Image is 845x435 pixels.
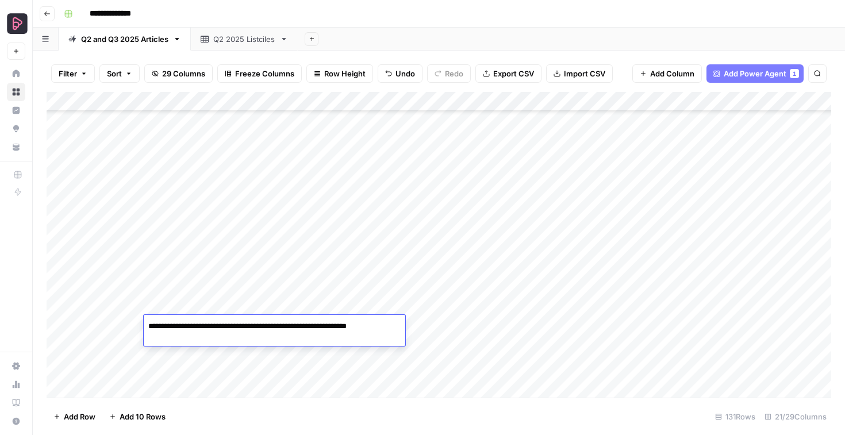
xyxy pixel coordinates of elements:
[493,68,534,79] span: Export CSV
[99,64,140,83] button: Sort
[7,101,25,120] a: Insights
[7,9,25,38] button: Workspace: Preply Business
[120,411,166,422] span: Add 10 Rows
[7,64,25,83] a: Home
[650,68,694,79] span: Add Column
[107,68,122,79] span: Sort
[162,68,205,79] span: 29 Columns
[7,120,25,138] a: Opportunities
[7,412,25,430] button: Help + Support
[213,33,275,45] div: Q2 2025 Listciles
[59,68,77,79] span: Filter
[564,68,605,79] span: Import CSV
[324,68,366,79] span: Row Height
[632,64,702,83] button: Add Column
[144,64,213,83] button: 29 Columns
[47,407,102,426] button: Add Row
[724,68,786,79] span: Add Power Agent
[81,33,168,45] div: Q2 and Q3 2025 Articles
[64,411,95,422] span: Add Row
[378,64,422,83] button: Undo
[7,357,25,375] a: Settings
[7,13,28,34] img: Preply Business Logo
[395,68,415,79] span: Undo
[793,69,796,78] span: 1
[445,68,463,79] span: Redo
[475,64,541,83] button: Export CSV
[51,64,95,83] button: Filter
[102,407,172,426] button: Add 10 Rows
[235,68,294,79] span: Freeze Columns
[217,64,302,83] button: Freeze Columns
[7,83,25,101] a: Browse
[7,394,25,412] a: Learning Hub
[706,64,804,83] button: Add Power Agent1
[7,138,25,156] a: Your Data
[790,69,799,78] div: 1
[710,407,760,426] div: 131 Rows
[546,64,613,83] button: Import CSV
[427,64,471,83] button: Redo
[7,375,25,394] a: Usage
[306,64,373,83] button: Row Height
[191,28,298,51] a: Q2 2025 Listciles
[59,28,191,51] a: Q2 and Q3 2025 Articles
[760,407,831,426] div: 21/29 Columns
